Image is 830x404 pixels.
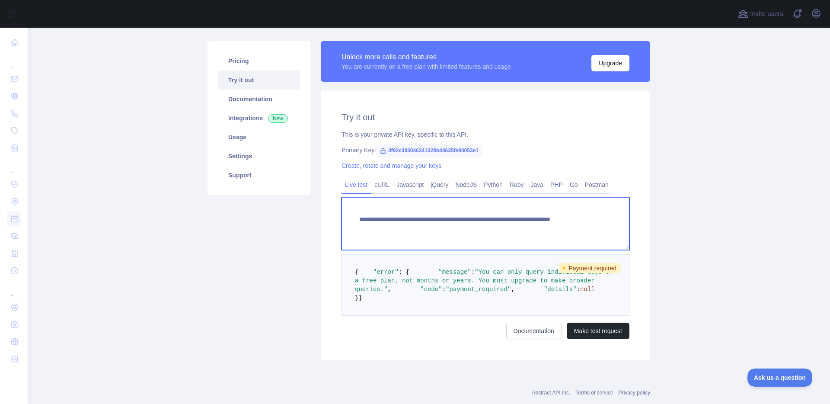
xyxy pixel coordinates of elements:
span: "details" [544,286,577,293]
a: Documentation [506,323,562,339]
a: Privacy policy [619,390,650,396]
button: Make test request [567,323,629,339]
span: null [580,286,595,293]
span: , [511,286,514,293]
a: PHP [547,178,566,192]
div: ... [7,157,21,175]
span: 4f92c383046341328b44635fe80053e1 [376,144,482,157]
span: "payment_required" [446,286,511,293]
a: jQuery [427,178,452,192]
a: Documentation [218,90,300,109]
span: "code" [420,286,442,293]
a: Java [527,178,547,192]
span: "message" [438,269,471,276]
a: Support [218,166,300,185]
div: ... [7,280,21,298]
a: Create, rotate and manage your keys [342,162,441,169]
h2: Try it out [342,111,629,123]
a: Abstract API Inc. [532,390,571,396]
button: Invite users [736,7,785,21]
div: You are currently on a free plan with limited features and usage [342,62,511,71]
span: : [471,269,475,276]
a: Try it out [218,71,300,90]
a: Live test [342,178,371,192]
div: Unlock more calls and features [342,52,511,62]
a: Pricing [218,51,300,71]
a: Terms of service [575,390,613,396]
span: : { [399,269,409,276]
a: Ruby [506,178,527,192]
div: ... [7,52,21,69]
span: "error" [373,269,399,276]
span: } [358,295,362,301]
a: Usage [218,128,300,147]
span: Invite users [750,9,783,19]
div: This is your private API key, specific to this API. [342,130,629,139]
a: Postman [581,178,612,192]
button: Upgrade [591,55,629,71]
a: NodeJS [452,178,480,192]
span: } [355,295,358,301]
span: Payment required [559,263,621,273]
a: Javascript [393,178,427,192]
span: New [268,114,288,123]
span: { [355,269,358,276]
iframe: Toggle Customer Support [747,369,813,387]
a: Go [566,178,581,192]
div: Primary Key: [342,146,629,154]
span: : [577,286,580,293]
a: Python [480,178,506,192]
span: "You can only query individual days on a free plan, not months or years. You must upgrade to make... [355,269,616,293]
a: Integrations New [218,109,300,128]
a: Settings [218,147,300,166]
span: , [388,286,391,293]
span: : [442,286,446,293]
a: cURL [371,178,393,192]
